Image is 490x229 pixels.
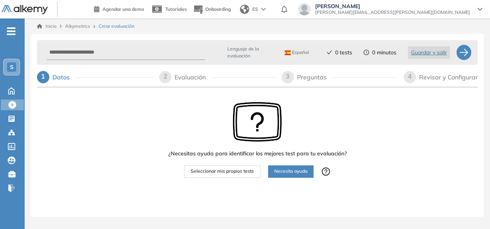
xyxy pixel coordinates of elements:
div: Revisar y Configurar [419,71,478,83]
div: Widget de chat [351,140,490,229]
img: Logo [2,5,48,15]
button: Seleccionar mis propios tests [184,165,260,178]
a: Inicio [37,23,57,30]
span: Agendar una demo [102,6,144,12]
div: 1Datos [37,71,153,83]
img: ESP [285,51,291,55]
span: Onboarding [205,6,231,12]
span: [PERSON_NAME][EMAIL_ADDRESS][PERSON_NAME][DOMAIN_NAME] [315,9,470,15]
span: ES [252,6,258,13]
span: 0 tests [335,49,352,57]
a: Agendar una demo [94,4,144,13]
span: 3 [286,73,289,80]
span: Guardar y salir [411,48,447,57]
button: Guardar y salir [408,46,450,59]
div: Datos [52,71,76,83]
span: Español [285,49,309,56]
button: Onboarding [193,1,231,18]
span: ¿Necesitas ayuda para identificar los mejores test para tu evaluación? [168,150,347,158]
span: Necesito ayuda [274,168,307,175]
span: check [327,50,332,55]
img: arrow [261,8,266,11]
div: Preguntas [297,71,333,83]
span: [PERSON_NAME] [315,3,470,9]
img: world [240,5,249,14]
span: Lenguaje de la evaluación [227,45,274,59]
span: 1 [42,73,45,80]
iframe: Chat Widget [351,140,490,229]
i: - [7,30,15,32]
span: Tutoriales [165,6,187,12]
div: Evaluación [175,71,212,83]
span: Seleccionar mis propios tests [191,168,254,175]
span: S [10,64,13,70]
span: Crear evaluación [99,23,134,30]
span: clock-circle [364,50,369,55]
span: 2 [164,73,167,80]
button: Necesito ayuda [268,165,314,178]
span: Alkymetrics [65,23,90,29]
span: 4 [408,73,412,80]
span: 0 minutos [372,49,396,57]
